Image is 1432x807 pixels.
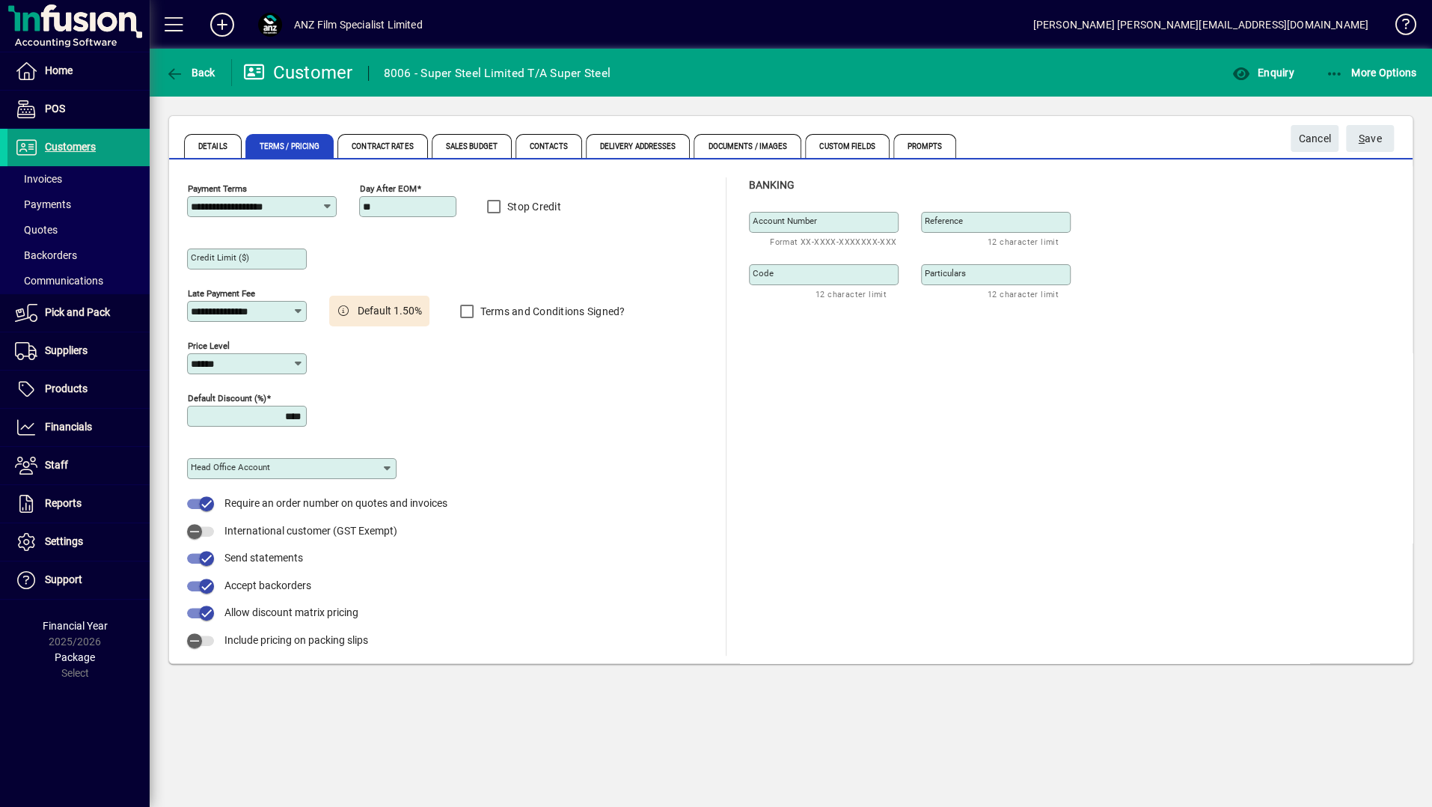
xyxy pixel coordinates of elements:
[337,134,427,158] span: Contract Rates
[224,525,397,537] span: International customer (GST Exempt)
[988,285,1059,302] mat-hint: 12 character limit
[1326,67,1417,79] span: More Options
[1032,13,1368,37] div: [PERSON_NAME] [PERSON_NAME][EMAIL_ADDRESS][DOMAIN_NAME]
[165,67,215,79] span: Back
[224,497,447,509] span: Require an order number on quotes and invoices
[191,252,249,263] mat-label: Credit Limit ($)
[7,166,150,192] a: Invoices
[184,134,242,158] span: Details
[753,268,774,278] mat-label: Code
[770,233,896,250] mat-hint: Format XX-XXXX-XXXXXXX-XXX
[1298,127,1331,151] span: Cancel
[7,485,150,523] a: Reports
[586,134,691,158] span: Delivery Addresses
[893,134,957,158] span: Prompts
[45,306,110,318] span: Pick and Pack
[294,13,423,37] div: ANZ Film Specialist Limited
[224,579,311,591] span: Accept backorders
[45,64,73,76] span: Home
[1228,59,1297,86] button: Enquiry
[191,462,270,472] mat-label: Head Office Account
[224,606,358,618] span: Allow discount matrix pricing
[805,134,889,158] span: Custom Fields
[988,233,1059,250] mat-hint: 12 character limit
[224,634,368,646] span: Include pricing on packing slips
[1383,3,1413,52] a: Knowledge Base
[7,523,150,561] a: Settings
[7,409,150,446] a: Financials
[45,383,88,395] span: Products
[477,304,625,319] label: Terms and Conditions Signed?
[7,447,150,484] a: Staff
[753,216,817,226] mat-label: Account number
[55,651,95,663] span: Package
[7,371,150,408] a: Products
[384,61,611,85] div: 8006 - Super Steel Limited T/A Super Steel
[45,535,83,547] span: Settings
[45,497,82,509] span: Reports
[7,192,150,217] a: Payments
[925,268,966,278] mat-label: Particulars
[45,421,92,433] span: Financials
[7,294,150,332] a: Pick and Pack
[15,275,103,287] span: Communications
[243,61,353,85] div: Customer
[188,341,230,351] mat-label: Price Level
[358,303,422,319] span: Default 1.50%
[7,91,150,128] a: POS
[7,268,150,293] a: Communications
[45,573,82,585] span: Support
[45,459,68,471] span: Staff
[15,249,77,261] span: Backorders
[7,332,150,370] a: Suppliers
[1346,125,1394,152] button: Save
[246,11,294,38] button: Profile
[198,11,246,38] button: Add
[1322,59,1421,86] button: More Options
[694,134,801,158] span: Documents / Images
[816,285,887,302] mat-hint: 12 character limit
[1359,133,1365,144] span: S
[7,52,150,90] a: Home
[15,173,62,185] span: Invoices
[7,243,150,268] a: Backorders
[432,134,512,158] span: Sales Budget
[45,141,96,153] span: Customers
[162,59,219,86] button: Back
[15,198,71,210] span: Payments
[150,59,232,86] app-page-header-button: Back
[1359,127,1382,151] span: ave
[1231,67,1294,79] span: Enquiry
[515,134,582,158] span: Contacts
[360,183,417,194] mat-label: Day after EOM
[188,393,266,403] mat-label: Default Discount (%)
[45,344,88,356] span: Suppliers
[7,561,150,599] a: Support
[188,288,255,299] mat-label: Late Payment Fee
[245,134,334,158] span: Terms / Pricing
[749,179,795,191] span: Banking
[504,199,561,214] label: Stop Credit
[15,224,58,236] span: Quotes
[45,103,65,115] span: POS
[1291,125,1338,152] button: Cancel
[224,552,303,564] span: Send statements
[43,620,108,632] span: Financial Year
[7,217,150,243] a: Quotes
[188,183,247,194] mat-label: Payment Terms
[925,216,963,226] mat-label: Reference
